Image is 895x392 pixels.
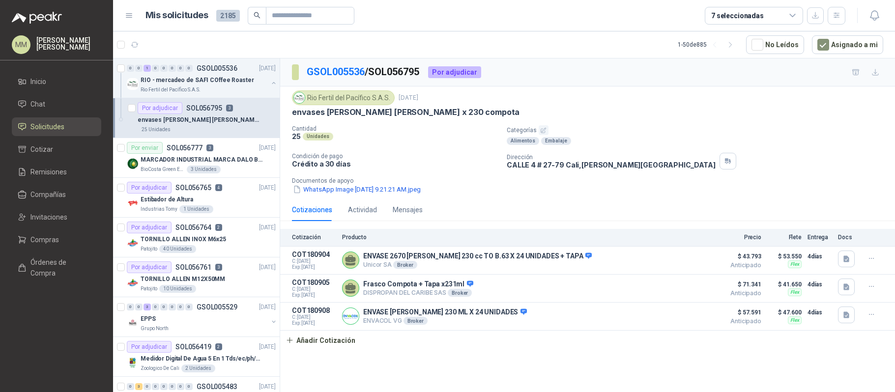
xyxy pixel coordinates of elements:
span: Solicitudes [30,121,64,132]
div: 3 Unidades [187,166,221,173]
div: 0 [169,383,176,390]
img: Company Logo [343,308,359,324]
a: Inicio [12,72,101,91]
div: Por adjudicar [428,66,481,78]
h1: Mis solicitudes [145,8,208,23]
p: Dirección [507,154,716,161]
p: [DATE] [259,223,276,232]
p: TORNILLO ALLEN INOX M6x25 [141,235,226,244]
p: SOL056765 [175,184,211,191]
div: 0 [144,383,151,390]
button: No Leídos [746,35,804,54]
div: 0 [160,65,168,72]
div: Rio Fertil del Pacífico S.A.S. [292,90,395,105]
div: Broker [404,317,428,325]
div: Flex [788,316,802,324]
img: Company Logo [127,78,139,90]
span: Compañías [30,189,66,200]
span: Inicio [30,76,46,87]
img: Logo peakr [12,12,62,24]
button: WhatsApp Image [DATE] 9.21.21 AM.jpeg [292,184,422,195]
a: Por adjudicarSOL0567613[DATE] Company LogoTORNILLO ALLEN M12X50MMPatojito10 Unidades [113,257,280,297]
div: Por adjudicar [127,341,172,353]
span: C: [DATE] [292,314,336,320]
div: 0 [152,65,159,72]
p: Frasco Compota + Tapa x231ml [363,280,473,289]
a: Compras [12,230,101,249]
a: 0 0 3 0 0 0 0 0 GSOL005529[DATE] Company LogoEPPSGrupo North [127,301,278,333]
div: 0 [177,383,184,390]
div: 40 Unidades [159,245,196,253]
div: Por enviar [127,142,163,154]
img: Company Logo [127,237,139,249]
p: 3 [206,144,213,151]
div: Broker [448,289,472,297]
p: Docs [838,234,858,241]
p: GSOL005536 [197,65,237,72]
div: 0 [160,383,168,390]
p: 4 días [808,251,832,262]
span: C: [DATE] [292,258,336,264]
p: GSOL005483 [197,383,237,390]
button: Añadir Cotización [280,331,361,350]
div: Por adjudicar [138,102,182,114]
p: Zoologico De Cali [141,364,179,372]
p: 3 [215,264,222,271]
a: Por adjudicarSOL0567642[DATE] Company LogoTORNILLO ALLEN INOX M6x25Patojito40 Unidades [113,218,280,257]
div: 0 [135,65,143,72]
p: COT180904 [292,251,336,258]
div: 25 Unidades [138,126,174,134]
div: 0 [177,65,184,72]
span: Chat [30,99,45,110]
p: / SOL056795 [307,64,420,80]
p: RIO - mercadeo de SAFI COffee Roaster [141,76,254,85]
p: 4 días [808,307,832,318]
a: Por adjudicarSOL0567953envases [PERSON_NAME] [PERSON_NAME] x 230 compota25 Unidades [113,98,280,138]
a: Compañías [12,185,101,204]
div: 7 seleccionadas [711,10,764,21]
p: Flete [767,234,802,241]
p: TORNILLO ALLEN M12X50MM [141,275,225,284]
p: $ 41.650 [767,279,802,290]
div: 0 [169,304,176,310]
div: 0 [127,383,134,390]
div: Por adjudicar [127,182,172,194]
a: Cotizar [12,140,101,159]
p: Crédito a 30 días [292,160,499,168]
div: 0 [160,304,168,310]
p: [DATE] [259,303,276,312]
p: 4 días [808,279,832,290]
div: MM [12,35,30,54]
img: Company Logo [127,357,139,368]
div: 1 [144,65,151,72]
p: 25 [292,132,301,140]
a: Por enviarSOL0567773[DATE] Company LogoMARCADOR INDUSTRIAL MARCA DALO BLANCOBioCosta Green Energy... [113,138,280,178]
p: Condición de pago [292,153,499,160]
span: search [254,12,260,19]
span: Órdenes de Compra [30,257,92,279]
p: Industrias Tomy [141,205,177,213]
span: Cotizar [30,144,53,155]
p: 4 [215,184,222,191]
div: Flex [788,260,802,268]
img: Company Logo [127,158,139,169]
div: Por adjudicar [127,222,172,233]
a: Por adjudicarSOL0567654[DATE] Company LogoEstibador de AlturaIndustrias Tomy1 Unidades [113,178,280,218]
div: Alimentos [507,137,539,145]
p: [DATE] [259,64,276,73]
p: $ 53.550 [767,251,802,262]
p: [DATE] [259,183,276,193]
div: 0 [185,383,193,390]
p: ENVASE [PERSON_NAME] 230 ML X 24 UNIDADES [363,308,527,317]
p: [PERSON_NAME] [PERSON_NAME] [36,37,101,51]
a: 0 0 1 0 0 0 0 0 GSOL005536[DATE] Company LogoRIO - mercadeo de SAFI COffee RoasterRio Fertil del ... [127,62,278,94]
div: 1 - 50 de 885 [678,37,738,53]
div: 0 [185,65,193,72]
div: 0 [135,304,143,310]
img: Company Logo [127,277,139,289]
a: Por adjudicarSOL0564192[DATE] Company LogoMedidor Digital De Agua 5 En 1 Tds/ec/ph/salinidad/temp... [113,337,280,377]
p: [DATE] [259,143,276,153]
span: C: [DATE] [292,286,336,292]
div: Por adjudicar [127,261,172,273]
span: Anticipado [712,290,761,296]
